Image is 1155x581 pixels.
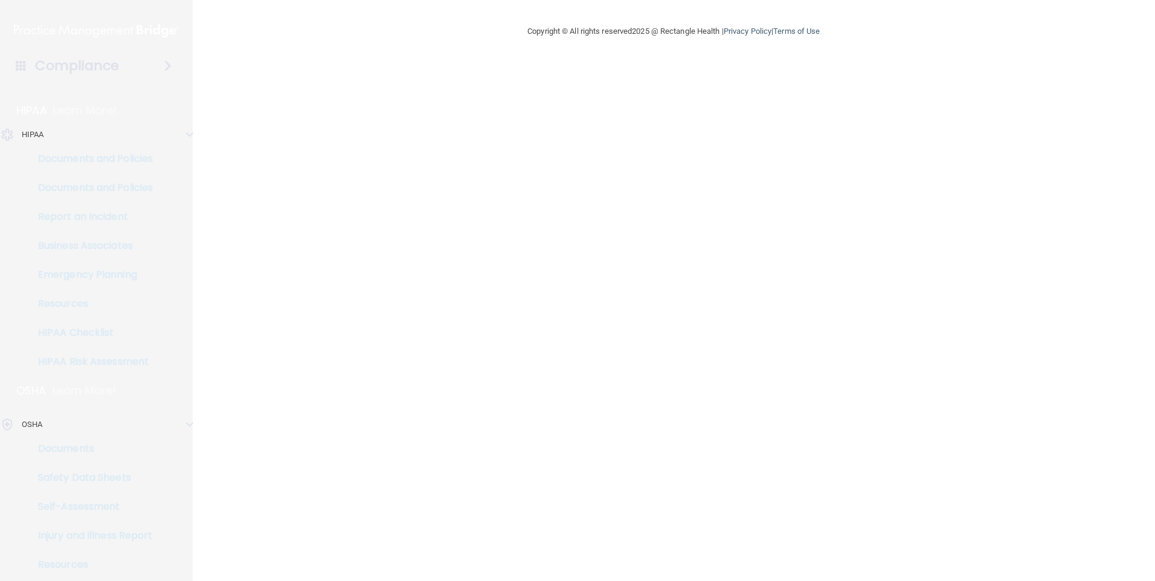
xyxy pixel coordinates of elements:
[16,384,47,398] p: OSHA
[22,127,44,142] p: HIPAA
[8,356,173,368] p: HIPAA Risk Assessment
[8,153,173,165] p: Documents and Policies
[14,19,178,43] img: PMB logo
[8,559,173,571] p: Resources
[8,298,173,310] p: Resources
[53,103,117,118] p: Learn More!
[724,27,771,36] a: Privacy Policy
[8,240,173,252] p: Business Associates
[8,182,173,194] p: Documents and Policies
[8,269,173,281] p: Emergency Planning
[8,211,173,223] p: Report an Incident
[8,501,173,513] p: Self-Assessment
[8,327,173,339] p: HIPAA Checklist
[8,472,173,484] p: Safety Data Sheets
[35,57,119,74] h4: Compliance
[8,443,173,455] p: Documents
[16,103,47,118] p: HIPAA
[453,12,894,51] div: Copyright © All rights reserved 2025 @ Rectangle Health | |
[53,384,117,398] p: Learn More!
[22,417,42,432] p: OSHA
[773,27,820,36] a: Terms of Use
[8,530,173,542] p: Injury and Illness Report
